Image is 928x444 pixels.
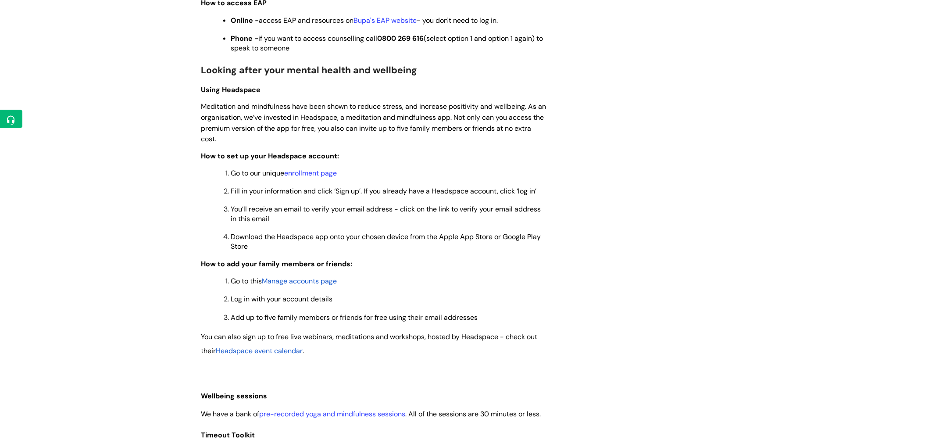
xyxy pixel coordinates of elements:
[259,410,405,419] a: pre-recorded yoga and mindfulness sessions
[284,169,337,178] a: enrollment page
[201,64,417,77] span: Looking after your mental health and wellbeing
[303,347,304,356] span: .
[231,205,541,224] span: You’ll receive an email to verify your email address - click on the link to verify your email add...
[231,16,498,25] span: access EAP and resources on - you don't need to log in.
[201,392,267,401] span: Wellbeing sessions
[201,333,537,356] span: You can also sign up to free live webinars, meditations and workshops, hosted by Headspace - chec...
[353,16,417,25] a: Bupa's EAP website
[201,152,339,161] span: How to set up your Headspace account:
[201,102,546,144] span: Meditation and mindfulness have been shown to reduce stress, and increase positivity and wellbein...
[231,34,258,43] strong: Phone -
[231,187,536,196] span: Fill in your information and click ‘Sign up’. If you already have a Headspace account, click ‘log...
[231,233,541,251] span: Download the Headspace app onto your chosen device from the Apple App Store or Google Play Store
[201,431,255,440] span: Timeout Toolkit
[231,313,478,322] span: Add up to five family members or friends for free using their email addresses
[216,347,303,356] span: Headspace event calendar
[377,34,424,43] strong: 0800 269 616
[216,346,303,356] a: Headspace event calendar
[231,34,543,53] span: if you want to access counselling call (select option 1 and option 1 again) to speak to someone
[201,260,352,269] span: How to add your family members or friends:
[262,277,337,286] a: Manage accounts page
[231,277,262,286] span: Go to this
[231,16,259,25] strong: Online -
[231,295,332,304] span: Log in with your account details
[231,169,337,178] span: Go to our unique
[201,86,261,95] span: Using Headspace
[201,410,541,419] span: We have a bank of . All of the sessions are 30 minutes or less.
